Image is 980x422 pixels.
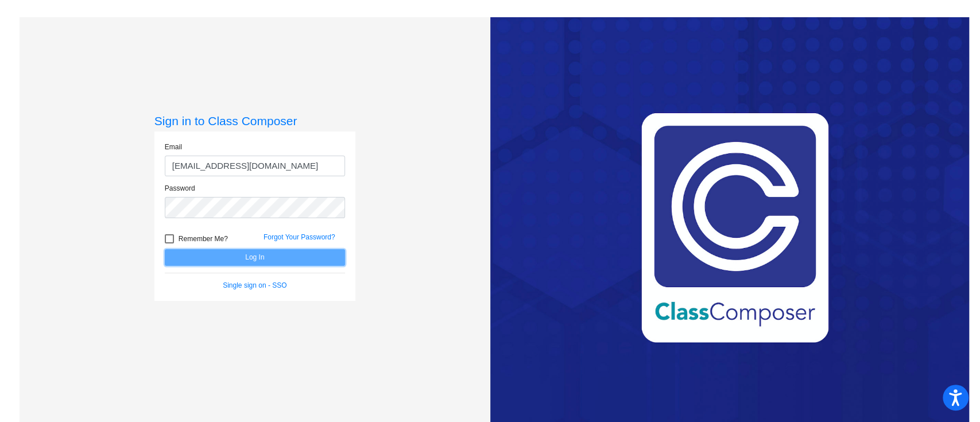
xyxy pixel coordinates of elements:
[179,232,228,246] span: Remember Me?
[165,183,195,193] label: Password
[154,114,355,128] h3: Sign in to Class Composer
[223,281,286,289] a: Single sign on - SSO
[165,142,182,152] label: Email
[264,233,335,241] a: Forgot Your Password?
[165,249,345,266] button: Log In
